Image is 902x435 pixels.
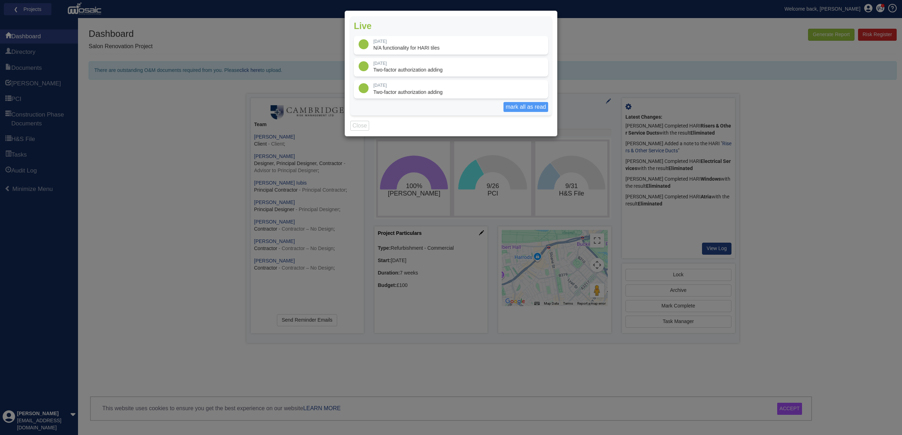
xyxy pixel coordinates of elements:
p: Two-factor authorization adding [373,89,442,96]
button: mark all as read [503,102,548,112]
p: [DATE] [373,61,442,67]
p: [DATE] [373,39,440,45]
iframe: Chat [872,403,897,430]
p: Two-factor authorization adding [373,67,442,74]
button: Close [350,121,369,131]
p: [DATE] [373,83,442,89]
p: Live [354,20,548,33]
p: N/A functionality for HARI tiles [373,45,440,52]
